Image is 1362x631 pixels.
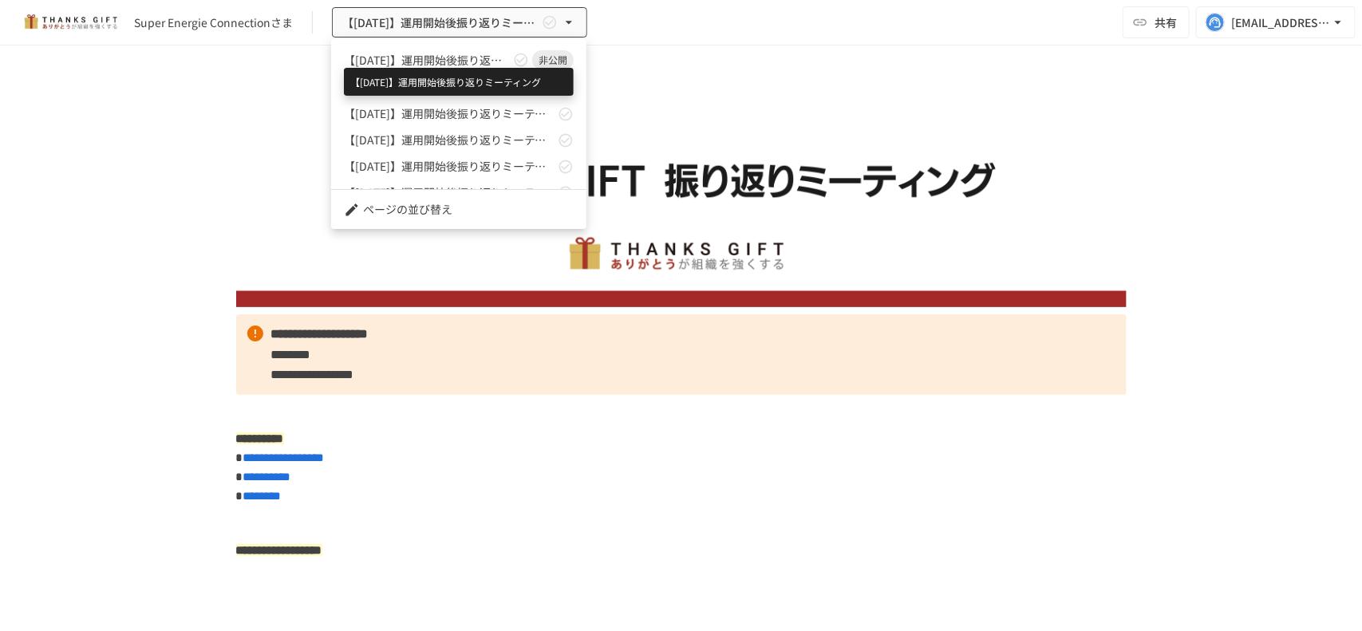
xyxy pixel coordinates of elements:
[344,52,510,69] span: 【[DATE]】運用開始後振り返りミーティング
[344,158,555,175] span: 【[DATE]】運用開始後振り返りミーティング
[344,79,555,96] span: 【[DATE]】運用開始後振り返りミーティング
[331,196,586,223] li: ページの並び替え
[344,105,555,122] span: 【[DATE]】運用開始後振り返りミーティング
[344,184,555,201] span: 【[DATE]】運用開始後振り返りミーティング
[532,53,574,67] span: 非公開
[344,132,555,148] span: 【[DATE]】運用開始後振り返りミーティング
